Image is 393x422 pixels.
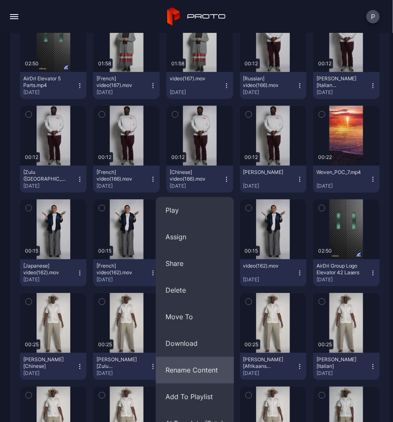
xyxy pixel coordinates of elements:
[156,277,234,304] button: Delete
[170,75,215,82] div: video(167).mov
[156,384,234,410] button: Add To Playlist
[156,197,234,224] button: Play
[20,259,87,286] button: [Japanese] video(162).mov[DATE]
[23,276,77,283] div: [DATE]
[366,10,380,23] button: P
[23,356,69,370] div: JB Smoove [Chinese]
[96,370,150,377] div: [DATE]
[313,72,380,99] button: [PERSON_NAME] [Italian ([GEOGRAPHIC_DATA])[DATE]
[93,166,160,193] button: [French] video(166).mov[DATE]
[243,89,297,96] div: [DATE]
[316,89,370,96] div: [DATE]
[243,370,297,377] div: [DATE]
[170,169,215,182] div: [Chinese] video(166).mov
[316,356,362,370] div: JB Smoove [Italian]
[20,72,87,99] button: AirDri Elevator 5 Parts.mp4[DATE]
[96,169,142,182] div: [French] video(166).mov
[96,263,142,276] div: [French] video(162).mov
[23,183,77,189] div: [DATE]
[313,353,380,380] button: [PERSON_NAME] [Italian][DATE]
[240,259,306,286] button: video(162).mov[DATE]
[243,169,289,176] div: Ron Funches
[23,169,69,182] div: [Zulu (South Africa)] video(166).mov
[93,259,160,286] button: [French] video(162).mov[DATE]
[93,353,160,380] button: [PERSON_NAME] [Zulu ([GEOGRAPHIC_DATA])[DATE]
[316,263,362,276] div: AirDri Group Logo Elevator 42 Lasers
[313,259,380,286] button: AirDri Group Logo Elevator 42 Lasers[DATE]
[170,183,223,189] div: [DATE]
[20,353,87,380] button: [PERSON_NAME] [Chinese][DATE]
[243,356,289,370] div: JB Smoove [Afrikaans (South Africa)
[96,183,150,189] div: [DATE]
[23,370,77,377] div: [DATE]
[170,89,223,96] div: [DATE]
[316,370,370,377] div: [DATE]
[166,72,233,99] button: video(167).mov[DATE]
[243,183,297,189] div: [DATE]
[23,75,69,89] div: AirDri Elevator 5 Parts.mp4
[96,276,150,283] div: [DATE]
[20,166,87,193] button: [Zulu ([GEOGRAPHIC_DATA])] video(166).mov[DATE]
[96,75,142,89] div: [French] video(167).mov
[93,72,160,99] button: [French] video(167).mov[DATE]
[240,72,306,99] button: [Russian] video(166).mov[DATE]
[156,304,234,330] button: Move To
[243,263,289,269] div: video(162).mov
[23,89,77,96] div: [DATE]
[96,356,142,370] div: JB Smoove [Zulu (South Africa)
[156,330,234,357] button: Download
[316,169,362,176] div: Woven_POC_7.mp4
[243,75,289,89] div: [Russian] video(166).mov
[243,276,297,283] div: [DATE]
[23,263,69,276] div: [Japanese] video(162).mov
[316,75,362,89] div: Ron Funches [Italian (Italy)
[96,89,150,96] div: [DATE]
[156,251,234,277] button: Share
[156,357,234,384] button: Rename Content
[156,224,234,251] button: Assign
[166,166,233,193] button: [Chinese] video(166).mov[DATE]
[316,183,370,189] div: [DATE]
[240,353,306,380] button: [PERSON_NAME] [Afrikaans ([GEOGRAPHIC_DATA])[DATE]
[240,166,306,193] button: [PERSON_NAME][DATE]
[313,166,380,193] button: Woven_POC_7.mp4[DATE]
[316,276,370,283] div: [DATE]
